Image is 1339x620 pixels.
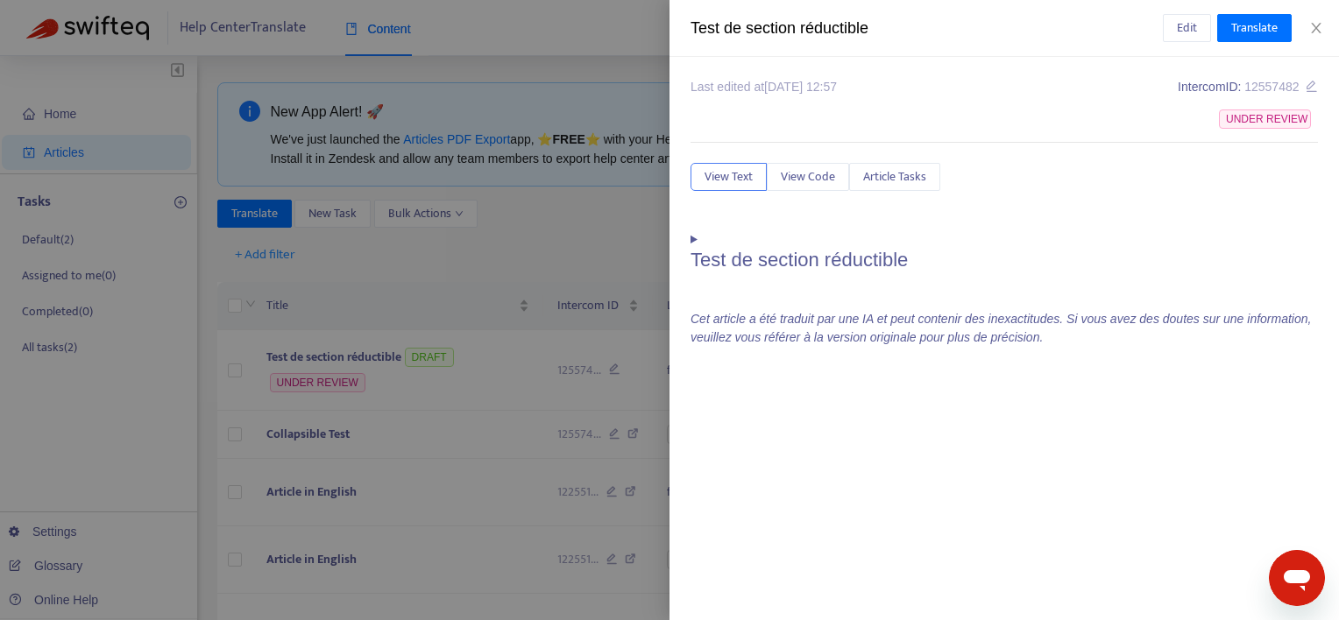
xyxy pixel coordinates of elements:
button: View Text [691,163,767,191]
span: Article Tasks [863,167,926,187]
span: Translate [1231,18,1278,38]
button: Edit [1163,14,1211,42]
button: Translate [1217,14,1292,42]
summary: Test de section réductible [691,230,1318,271]
button: Article Tasks [849,163,940,191]
button: Close [1304,20,1328,37]
iframe: Button to launch messaging window [1269,550,1325,606]
button: View Code [767,163,849,191]
span: View Text [705,167,753,187]
div: Test de section réductible [691,17,1163,40]
span: Edit [1177,18,1197,38]
span: View Code [781,167,835,187]
div: Intercom ID: [1178,78,1318,96]
i: Cet article a été traduit par une IA et peut contenir des inexactitudes. Si vous avez des doutes ... [691,312,1311,344]
span: UNDER REVIEW [1219,109,1311,129]
div: Last edited at [DATE] 12:57 [691,78,837,96]
span: 12557482 [1244,80,1299,94]
h1: Test de section réductible [691,249,1318,271]
span: close [1309,21,1323,35]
